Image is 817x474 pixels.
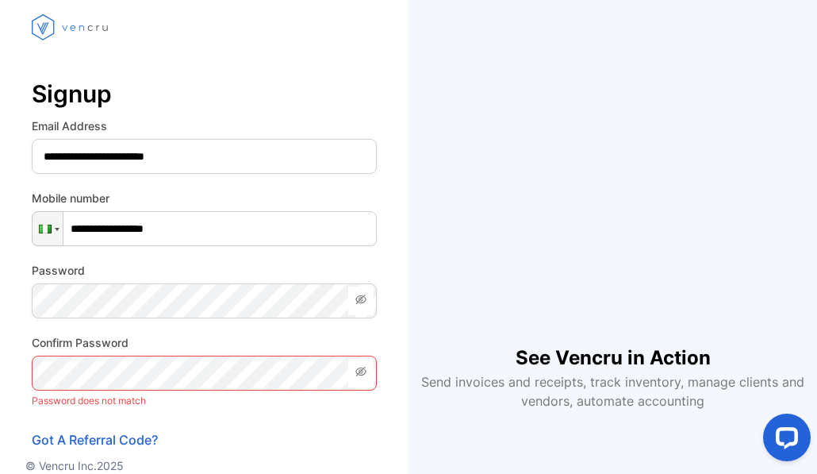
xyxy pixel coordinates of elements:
[32,334,377,351] label: Confirm Password
[32,391,377,411] p: Password does not match
[516,318,711,372] h1: See Vencru in Action
[450,64,777,318] iframe: YouTube video player
[33,212,63,245] div: Nigeria: + 234
[750,407,817,474] iframe: LiveChat chat widget
[32,262,377,279] label: Password
[32,75,377,113] p: Signup
[32,118,377,134] label: Email Address
[32,430,377,449] p: Got A Referral Code?
[32,190,377,206] label: Mobile number
[408,372,817,410] p: Send invoices and receipts, track inventory, manage clients and vendors, automate accounting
